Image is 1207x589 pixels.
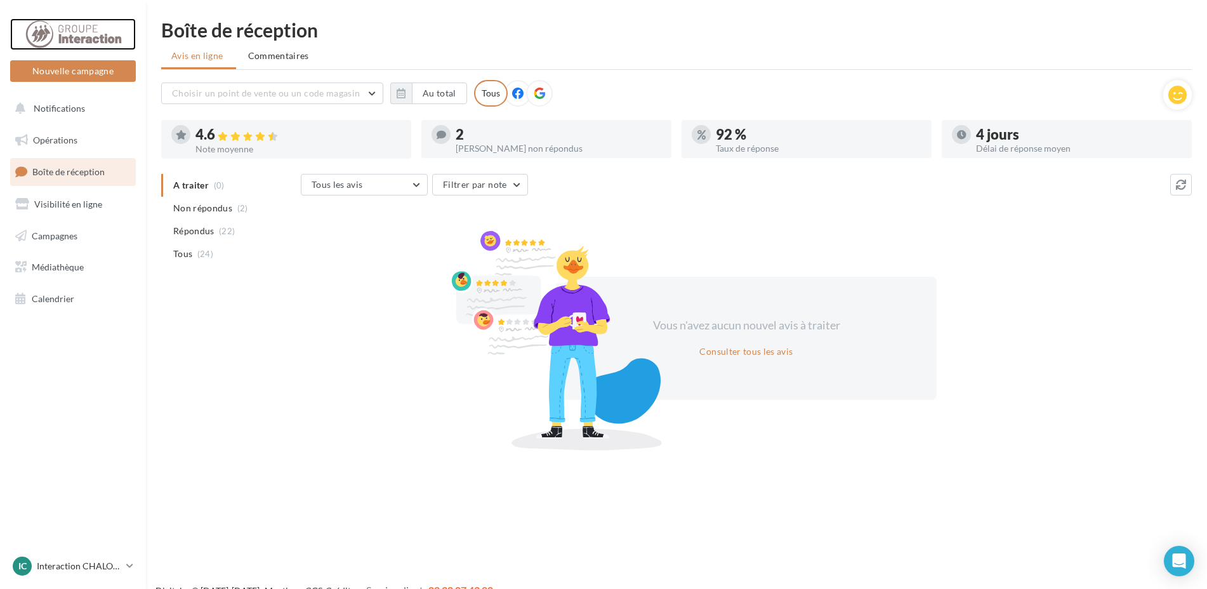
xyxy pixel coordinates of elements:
div: Boîte de réception [161,20,1192,39]
a: Médiathèque [8,254,138,281]
a: Opérations [8,127,138,154]
div: 4 jours [976,128,1182,142]
button: Au total [390,83,467,104]
span: (2) [237,203,248,213]
div: Taux de réponse [716,144,921,153]
span: Calendrier [32,293,74,304]
button: Consulter tous les avis [694,344,798,359]
span: Tous [173,248,192,260]
span: Choisir un point de vente ou un code magasin [172,88,360,98]
div: 4.6 [195,128,401,142]
span: Visibilité en ligne [34,199,102,209]
span: Notifications [34,103,85,114]
div: Délai de réponse moyen [976,144,1182,153]
span: Répondus [173,225,214,237]
a: Calendrier [8,286,138,312]
span: Médiathèque [32,261,84,272]
span: IC [18,560,27,572]
button: Tous les avis [301,174,428,195]
span: Commentaires [248,50,309,62]
button: Au total [412,83,467,104]
div: 92 % [716,128,921,142]
a: Campagnes [8,223,138,249]
div: Open Intercom Messenger [1164,546,1194,576]
a: Visibilité en ligne [8,191,138,218]
div: Vous n'avez aucun nouvel avis à traiter [637,317,855,334]
span: (24) [197,249,213,259]
div: [PERSON_NAME] non répondus [456,144,661,153]
span: Campagnes [32,230,77,241]
button: Filtrer par note [432,174,528,195]
span: Boîte de réception [32,166,105,177]
div: Tous [474,80,508,107]
a: IC Interaction CHALONS EN [GEOGRAPHIC_DATA] [10,554,136,578]
div: Note moyenne [195,145,401,154]
p: Interaction CHALONS EN [GEOGRAPHIC_DATA] [37,560,121,572]
span: Tous les avis [312,179,363,190]
button: Nouvelle campagne [10,60,136,82]
a: Boîte de réception [8,158,138,185]
span: Opérations [33,135,77,145]
div: 2 [456,128,661,142]
span: Non répondus [173,202,232,215]
span: (22) [219,226,235,236]
button: Notifications [8,95,133,122]
button: Choisir un point de vente ou un code magasin [161,83,383,104]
